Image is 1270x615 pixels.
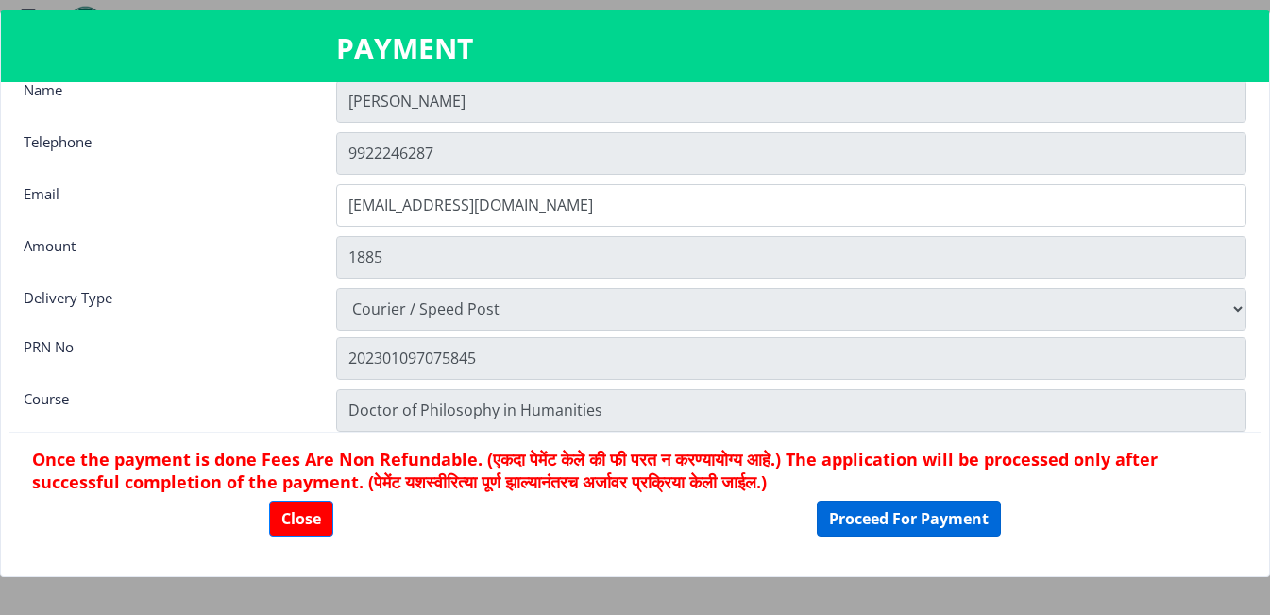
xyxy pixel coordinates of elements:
input: Telephone [336,132,1246,175]
input: Name [336,80,1246,123]
div: Telephone [9,132,322,170]
button: Proceed For Payment [817,501,1001,537]
input: Email [336,184,1246,227]
input: Zipcode [336,337,1246,380]
button: Close [269,501,333,537]
div: Amount [9,236,322,274]
div: PRN No [9,337,322,375]
div: Course [9,389,322,427]
input: Amount [336,236,1246,279]
input: Zipcode [336,389,1246,432]
div: Delivery Type [9,288,322,326]
div: Name [9,80,322,118]
div: Email [9,184,322,222]
h6: Once the payment is done Fees Are Non Refundable. (एकदा पेमेंट केले की फी परत न करण्यायोग्य आहे.)... [32,448,1238,493]
h3: PAYMENT [336,29,934,67]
